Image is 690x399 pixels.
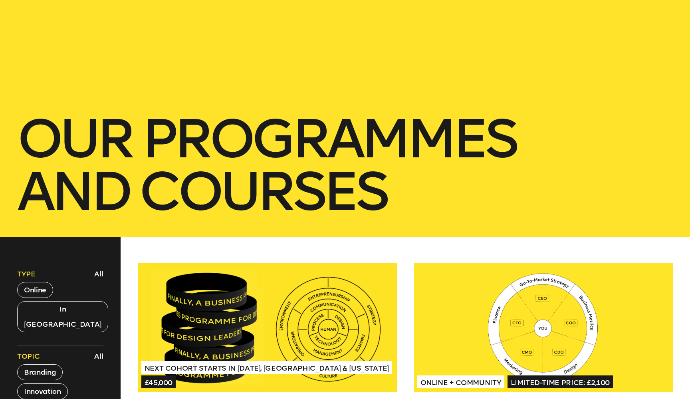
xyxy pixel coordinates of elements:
span: Limited-time price: £2,100 [508,375,613,388]
span: Online + Community [417,375,505,388]
button: All [92,349,105,363]
span: £45,000 [141,375,176,388]
button: All [92,267,105,281]
span: Next Cohort Starts in [DATE], [GEOGRAPHIC_DATA] & [US_STATE] [141,361,392,374]
span: Type [17,269,36,279]
button: Branding [17,364,63,380]
button: In [GEOGRAPHIC_DATA] [17,301,108,332]
button: Online [17,282,53,298]
span: Topic [17,351,40,361]
h1: our Programmes and courses [17,113,673,218]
